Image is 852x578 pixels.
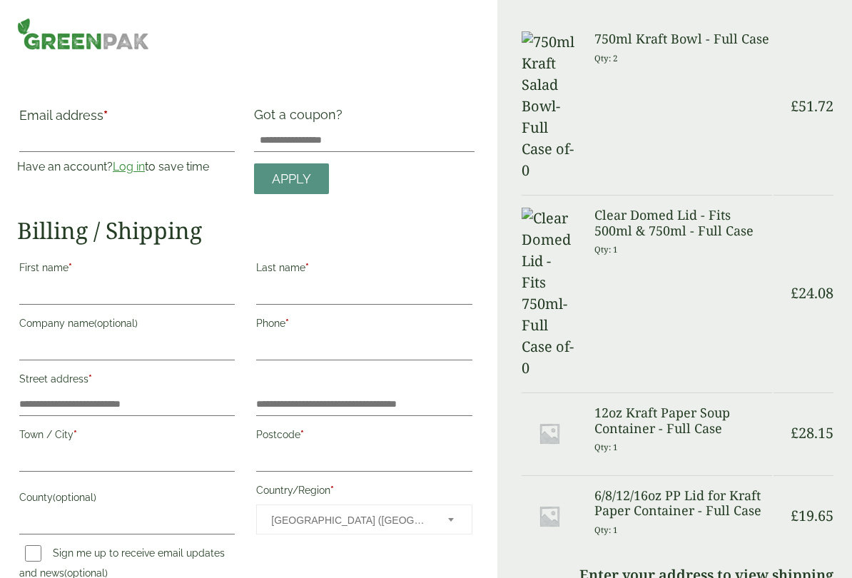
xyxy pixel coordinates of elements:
[53,492,96,503] span: (optional)
[256,505,472,534] span: Country/Region
[88,373,92,385] abbr: required
[69,262,72,273] abbr: required
[594,488,772,519] h3: 6/8/12/16oz PP Lid for Kraft Paper Container - Full Case
[522,405,578,462] img: Placeholder
[285,318,289,329] abbr: required
[94,318,138,329] span: (optional)
[300,429,304,440] abbr: required
[791,283,833,303] bdi: 24.08
[103,108,108,123] abbr: required
[25,545,41,562] input: Sign me up to receive email updates and news(optional)
[19,369,235,393] label: Street address
[256,313,472,338] label: Phone
[330,485,334,496] abbr: required
[594,524,618,535] small: Qty: 1
[594,244,618,255] small: Qty: 1
[19,313,235,338] label: Company name
[594,405,772,436] h3: 12oz Kraft Paper Soup Container - Full Case
[791,506,833,525] bdi: 19.65
[19,425,235,449] label: Town / City
[19,487,235,512] label: County
[522,488,578,544] img: Placeholder
[791,96,798,116] span: £
[594,53,618,64] small: Qty: 2
[522,208,578,379] img: Clear Domed Lid - Fits 750ml-Full Case of-0
[791,283,798,303] span: £
[19,109,235,129] label: Email address
[256,480,472,505] label: Country/Region
[113,160,145,173] a: Log in
[522,31,578,181] img: 750ml Kraft Salad Bowl-Full Case of-0
[791,423,833,442] bdi: 28.15
[254,107,348,129] label: Got a coupon?
[17,18,149,50] img: GreenPak Supplies
[594,442,618,452] small: Qty: 1
[791,423,798,442] span: £
[272,171,311,187] span: Apply
[271,505,428,535] span: United Kingdom (UK)
[256,258,472,282] label: Last name
[305,262,309,273] abbr: required
[594,208,772,238] h3: Clear Domed Lid - Fits 500ml & 750ml - Full Case
[254,163,329,194] a: Apply
[17,158,237,176] p: Have an account? to save time
[19,258,235,282] label: First name
[594,31,772,47] h3: 750ml Kraft Bowl - Full Case
[73,429,77,440] abbr: required
[791,96,833,116] bdi: 51.72
[17,217,475,244] h2: Billing / Shipping
[791,506,798,525] span: £
[256,425,472,449] label: Postcode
